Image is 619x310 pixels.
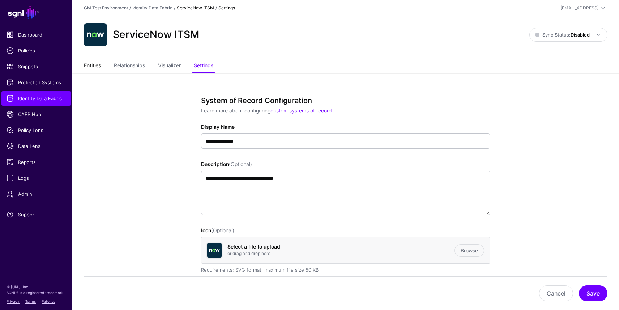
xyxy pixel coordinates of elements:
span: Admin [7,190,66,198]
a: Entities [84,59,101,73]
a: Snippets [1,59,71,74]
a: Identity Data Fabric [132,5,172,10]
a: SGNL [4,4,68,20]
a: Relationships [114,59,145,73]
span: CAEP Hub [7,111,66,118]
span: Reports [7,158,66,166]
label: Icon [201,226,234,234]
a: Visualizer [158,59,181,73]
img: svg+xml;base64,PHN2ZyB3aWR0aD0iNjQiIGhlaWdodD0iNjQiIHZpZXdCb3g9IjAgMCA2NCA2NCIgZmlsbD0ibm9uZSIgeG... [207,243,222,258]
a: Terms [25,299,36,303]
span: Support [7,211,66,218]
strong: Settings [218,5,235,10]
label: Description [201,160,252,168]
a: Patents [42,299,55,303]
span: Protected Systems [7,79,66,86]
a: Admin [1,187,71,201]
a: Identity Data Fabric [1,91,71,106]
a: GM Test Environment [84,5,128,10]
button: Save [579,285,607,301]
span: Snippets [7,63,66,70]
h2: ServiceNow ITSM [113,29,199,41]
p: © [URL], Inc [7,284,66,290]
span: Data Lens [7,143,66,150]
div: Requirements: SVG format, maximum file size 50 KB [201,267,490,274]
a: Browse [454,244,484,257]
a: Policies [1,43,71,58]
span: (Optional) [211,227,234,233]
div: [EMAIL_ADDRESS] [560,5,599,11]
div: / [128,5,132,11]
strong: ServiceNow ITSM [177,5,214,10]
a: Policy Lens [1,123,71,137]
div: / [172,5,177,11]
span: Policy Lens [7,127,66,134]
a: Privacy [7,299,20,303]
img: svg+xml;base64,PHN2ZyB3aWR0aD0iNjQiIGhlaWdodD0iNjQiIHZpZXdCb3g9IjAgMCA2NCA2NCIgZmlsbD0ibm9uZSIgeG... [84,23,107,46]
a: Protected Systems [1,75,71,90]
a: Logs [1,171,71,185]
strong: Disabled [571,32,590,38]
a: CAEP Hub [1,107,71,122]
span: Logs [7,174,66,182]
span: (Optional) [229,161,252,167]
a: Settings [194,59,213,73]
a: custom systems of record [270,107,332,114]
h3: System of Record Configuration [201,96,490,105]
p: Learn more about configuring [201,107,490,114]
p: SGNL® is a registered trademark [7,290,66,296]
span: Dashboard [7,31,66,38]
label: Display Name [201,123,235,131]
a: Dashboard [1,27,71,42]
span: Identity Data Fabric [7,95,66,102]
a: Data Lens [1,139,71,153]
span: Policies [7,47,66,54]
p: or drag and drop here [227,250,454,257]
a: Reports [1,155,71,169]
h4: Select a file to upload [227,244,454,250]
button: Cancel [539,285,573,301]
div: / [214,5,218,11]
span: Sync Status: [535,32,590,38]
